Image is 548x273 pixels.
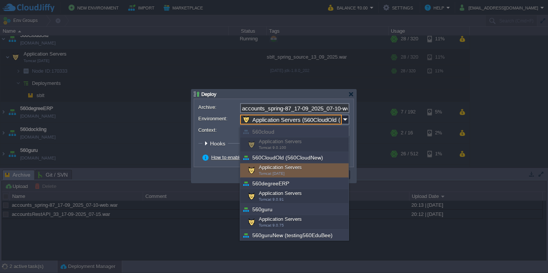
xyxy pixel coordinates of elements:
div: 560guru [240,204,349,215]
a: How to enable zero-downtime deployment [211,155,303,160]
span: Tomcat 9.0.100 [259,145,286,150]
span: Tomcat 9.0.91 [259,197,284,201]
span: Hooks [210,140,227,147]
div: 560CloudOld (560CloudNew) [240,152,349,163]
div: 560guruNew (testing560EduBee) [240,230,349,241]
span: Tomcat [DATE] [259,171,285,176]
div: Application Servers [240,215,349,230]
span: Deploy [201,91,217,97]
div: 560degreeERP [240,178,349,189]
span: Tomcat 9.0.75 [259,223,284,227]
div: Application Servers [240,137,349,152]
div: Application Servers [240,163,349,178]
label: Archive: [198,103,239,111]
label: Context: [198,126,239,134]
div: Application Servers [240,189,349,204]
div: 560cloud [240,126,349,137]
label: Environment: [198,115,239,123]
